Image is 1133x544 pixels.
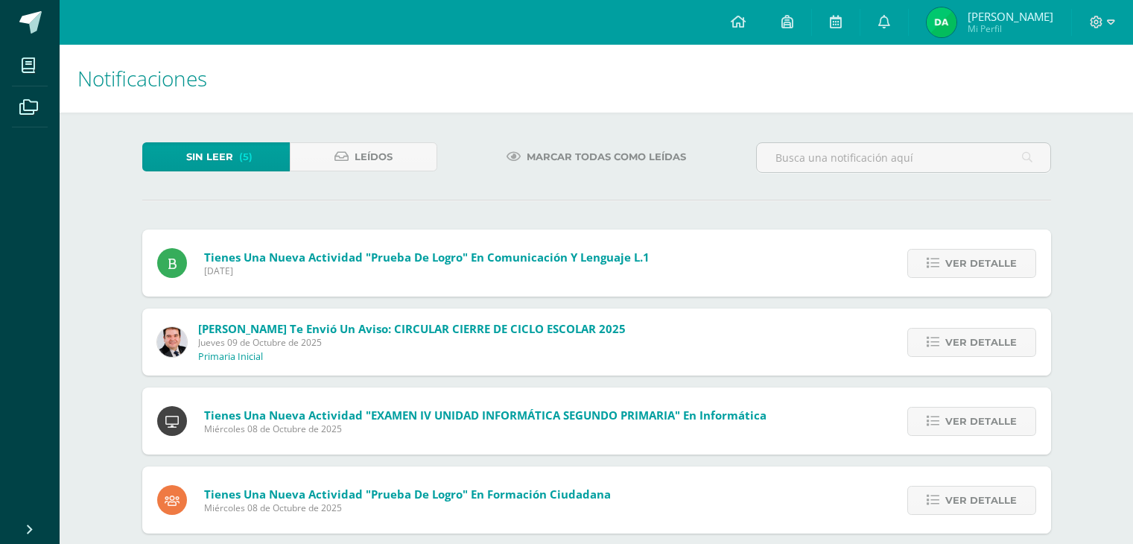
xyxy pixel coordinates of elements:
[204,250,650,265] span: Tienes una nueva actividad "Prueba de Logro" En Comunicación y Lenguaje L.1
[945,408,1017,435] span: Ver detalle
[757,143,1050,172] input: Busca una notificación aquí
[77,64,207,92] span: Notificaciones
[157,327,187,357] img: 57933e79c0f622885edf5cfea874362b.png
[142,142,290,171] a: Sin leer(5)
[204,423,767,435] span: Miércoles 08 de Octubre de 2025
[968,22,1053,35] span: Mi Perfil
[945,329,1017,356] span: Ver detalle
[927,7,956,37] img: f645a1e54c3c4cc8e183a50ad53a921b.png
[945,487,1017,514] span: Ver detalle
[945,250,1017,277] span: Ver detalle
[204,265,650,277] span: [DATE]
[968,9,1053,24] span: [PERSON_NAME]
[204,487,611,502] span: Tienes una nueva actividad "Prueba de Logro" En Formación Ciudadana
[198,351,263,363] p: Primaria Inicial
[527,143,686,171] span: Marcar todas como leídas
[204,408,767,423] span: Tienes una nueva actividad "EXAMEN IV UNIDAD INFORMÁTICA SEGUNDO PRIMARIA" En Informática
[355,143,393,171] span: Leídos
[198,336,626,349] span: Jueves 09 de Octubre de 2025
[290,142,437,171] a: Leídos
[186,143,233,171] span: Sin leer
[488,142,705,171] a: Marcar todas como leídas
[198,321,626,336] span: [PERSON_NAME] te envió un aviso: CIRCULAR CIERRE DE CICLO ESCOLAR 2025
[239,143,253,171] span: (5)
[204,502,611,514] span: Miércoles 08 de Octubre de 2025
